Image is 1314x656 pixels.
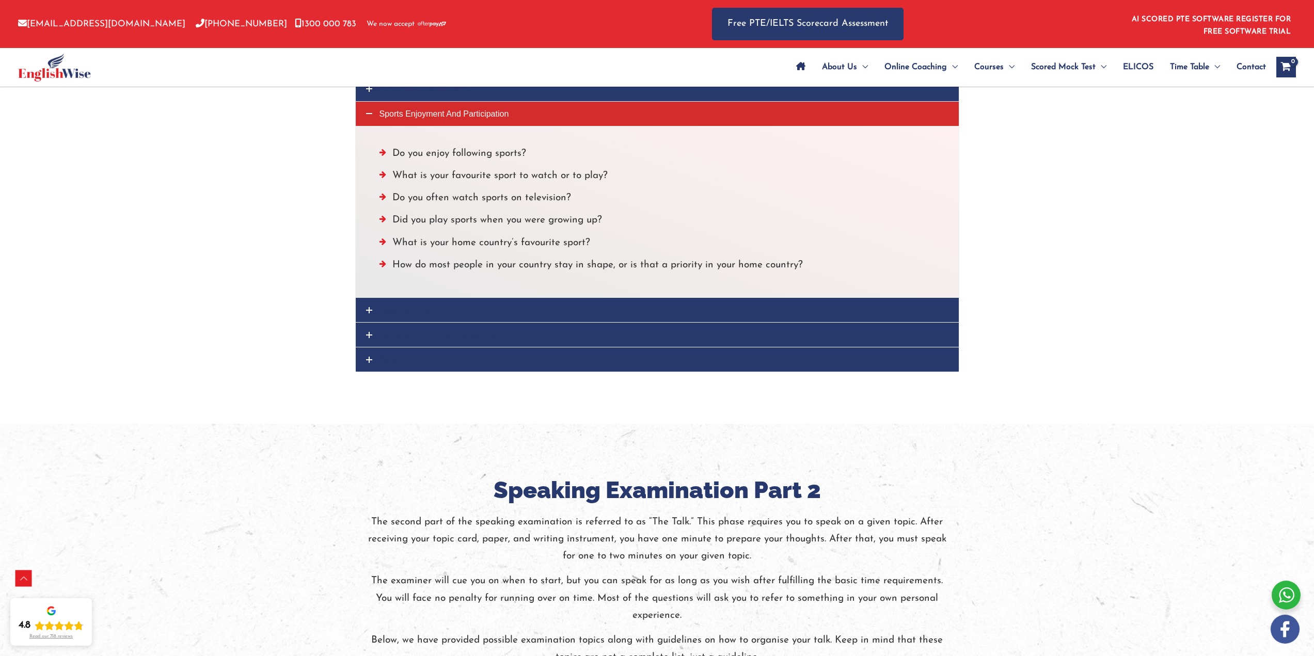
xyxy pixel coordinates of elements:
span: Scored Mock Test [1031,49,1096,85]
h2: Speaking Examination Part 2 [363,475,952,506]
a: CoursesMenu Toggle [966,49,1023,85]
span: Menu Toggle [1004,49,1015,85]
span: Menu Toggle [857,49,868,85]
span: Menu Toggle [1209,49,1220,85]
span: Personal Reading Habits [379,85,471,93]
li: What is your home country’s favourite sport? [379,234,935,257]
span: ELICOS [1123,49,1153,85]
span: Television Habits [379,306,441,314]
span: Contact [1237,49,1266,85]
a: About UsMenu Toggle [814,49,876,85]
img: Afterpay-Logo [418,21,446,27]
li: Did you play sports when you were growing up? [379,212,935,234]
a: Online CoachingMenu Toggle [876,49,966,85]
a: Personal Reading Habits [356,77,959,101]
a: Time TableMenu Toggle [1162,49,1228,85]
span: Time Table [1170,49,1209,85]
a: Free PTE/IELTS Scorecard Assessment [712,8,904,40]
a: Scored Mock TestMenu Toggle [1023,49,1115,85]
span: About Us [822,49,857,85]
li: How do most people in your country stay in shape, or is that a priority in your home country? [379,257,935,279]
nav: Site Navigation: Main Menu [788,49,1266,85]
span: Personal And Public Transportation [379,330,509,339]
a: Sports Enjoyment And Participation [356,102,959,126]
span: Menu Toggle [947,49,958,85]
a: Personal And Public Transportation [356,323,959,347]
a: [EMAIL_ADDRESS][DOMAIN_NAME] [18,20,185,28]
a: Contact [1228,49,1266,85]
aside: Header Widget 1 [1126,7,1296,41]
a: [PHONE_NUMBER] [196,20,287,28]
div: Read our 718 reviews [29,634,73,639]
a: Weather [356,347,959,372]
a: AI SCORED PTE SOFTWARE REGISTER FOR FREE SOFTWARE TRIAL [1132,15,1291,36]
span: Courses [974,49,1004,85]
span: We now accept [367,19,415,29]
div: 4.8 [19,619,30,632]
span: Sports Enjoyment And Participation [379,109,509,118]
li: What is your favourite sport to watch or to play? [379,167,935,189]
img: white-facebook.png [1271,615,1300,644]
a: Television Habits [356,298,959,322]
div: Rating: 4.8 out of 5 [19,619,84,632]
span: Weather [379,355,410,364]
a: ELICOS [1115,49,1162,85]
a: 1300 000 783 [295,20,356,28]
span: Menu Toggle [1096,49,1106,85]
img: cropped-ew-logo [18,53,91,82]
li: Do you often watch sports on television? [379,189,935,212]
p: The second part of the speaking examination is referred to as “The Talk.” This phase requires you... [363,514,952,565]
p: The examiner will cue you on when to start, but you can speak for as long as you wish after fulfi... [363,572,952,624]
span: Online Coaching [884,49,947,85]
a: View Shopping Cart, empty [1276,57,1296,77]
li: Do you enjoy following sports? [379,145,935,167]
